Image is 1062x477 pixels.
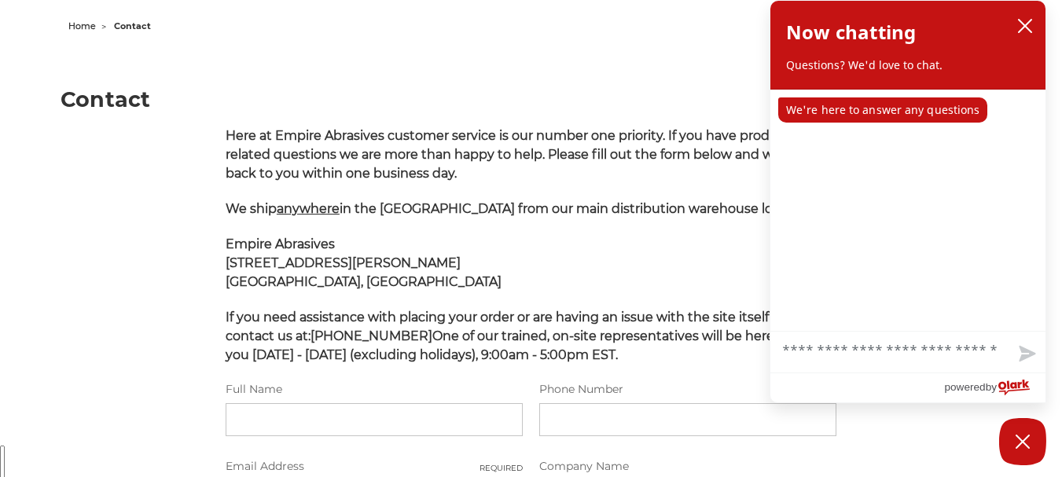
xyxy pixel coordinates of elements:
[226,128,830,181] span: Here at Empire Abrasives customer service is our number one priority. If you have product related...
[770,90,1045,331] div: chat
[61,89,1001,110] h1: Contact
[986,377,997,397] span: by
[226,255,502,289] strong: [STREET_ADDRESS][PERSON_NAME] [GEOGRAPHIC_DATA], [GEOGRAPHIC_DATA]
[480,462,523,474] small: Required
[226,237,335,251] span: Empire Abrasives
[778,97,987,123] p: We're here to answer any questions
[311,328,432,343] strong: [PHONE_NUMBER]
[226,310,829,362] span: If you need assistance with placing your order or are having an issue with the site itself please...
[114,20,151,31] span: contact
[226,458,523,475] label: Email Address
[786,17,916,48] h2: Now chatting
[68,20,96,31] a: home
[786,57,1030,73] p: Questions? We'd love to chat.
[539,458,836,475] label: Company Name
[944,373,1045,402] a: Powered by Olark
[277,201,340,216] span: anywhere
[226,381,523,398] label: Full Name
[944,377,985,397] span: powered
[226,201,827,216] span: We ship in the [GEOGRAPHIC_DATA] from our main distribution warehouse located at:
[1006,336,1045,372] button: Send message
[999,418,1046,465] button: Close Chatbox
[1012,14,1038,38] button: close chatbox
[539,381,836,398] label: Phone Number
